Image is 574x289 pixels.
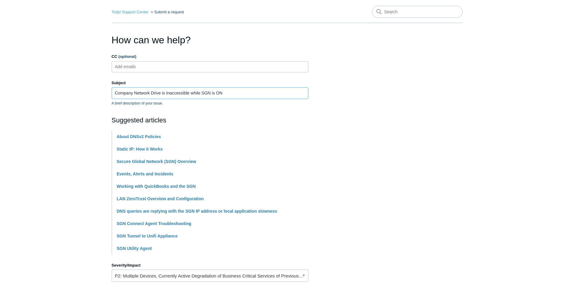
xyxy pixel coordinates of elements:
[112,80,308,86] label: Subject
[117,246,152,251] a: SGN Utility Agent
[112,10,149,14] a: Todyl Support Center
[112,33,308,47] h1: How can we help?
[117,221,192,226] a: SGN Connect Agent Troubleshooting
[372,6,463,18] input: Search
[112,262,308,268] label: Severity/Impact
[117,184,196,189] a: Working with QuickBooks and the SGN
[117,196,204,201] a: LAN ZeroTrust Overview and Configuration
[117,234,178,238] a: SGN Tunnel to Unifi Appliance
[113,62,149,71] input: Add emails
[117,209,277,214] a: DNS queries are replying with the SGN IP address or local application slowness
[112,270,308,282] a: P2: Multiple Devices, Currently Active Degradation of Business Critical Services of Previously Wo...
[149,10,184,14] li: Submit a request
[112,115,308,125] h2: Suggested articles
[112,54,308,60] label: CC
[117,159,196,164] a: Secure Global Network (SGN) Overview
[117,171,173,176] a: Events, Alerts and Incidents
[112,101,308,106] p: A brief description of your issue.
[118,54,136,59] span: (optional)
[117,147,163,151] a: Static IP: How it Works
[112,10,150,14] li: Todyl Support Center
[117,134,161,139] a: About DNSv2 Policies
